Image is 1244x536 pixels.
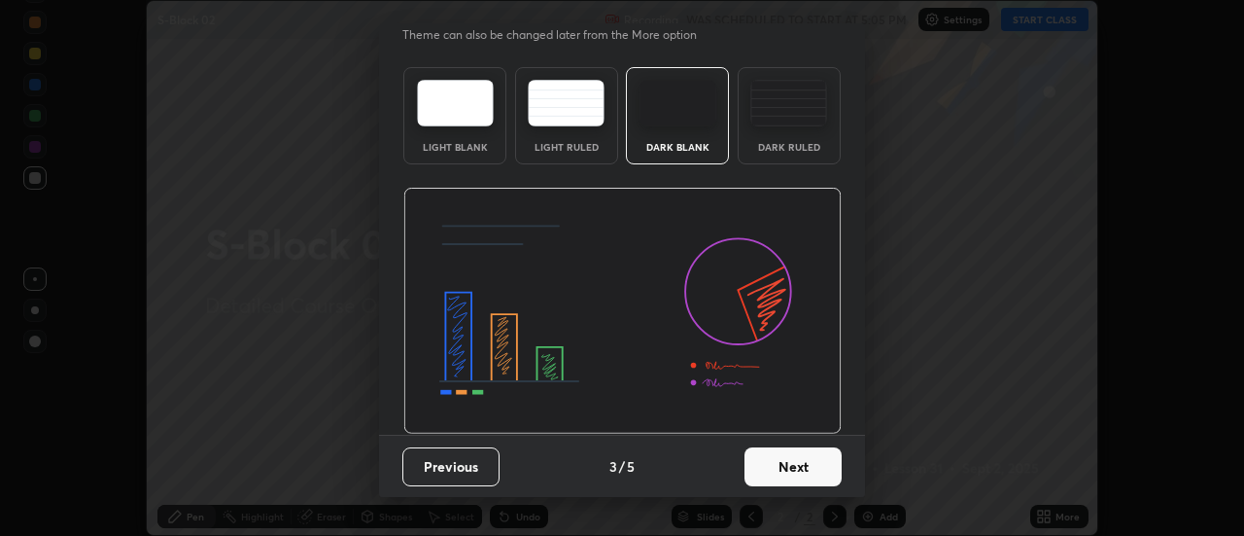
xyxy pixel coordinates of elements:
img: darkThemeBanner.d06ce4a2.svg [403,188,842,435]
h4: / [619,456,625,477]
img: lightTheme.e5ed3b09.svg [417,80,494,126]
h4: 3 [609,456,617,477]
div: Light Ruled [528,142,605,152]
p: Theme can also be changed later from the More option [402,26,717,44]
img: lightRuledTheme.5fabf969.svg [528,80,605,126]
button: Next [744,447,842,486]
div: Dark Ruled [750,142,828,152]
div: Light Blank [416,142,494,152]
img: darkTheme.f0cc69e5.svg [639,80,716,126]
div: Dark Blank [639,142,716,152]
button: Previous [402,447,500,486]
img: darkRuledTheme.de295e13.svg [750,80,827,126]
h4: 5 [627,456,635,477]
